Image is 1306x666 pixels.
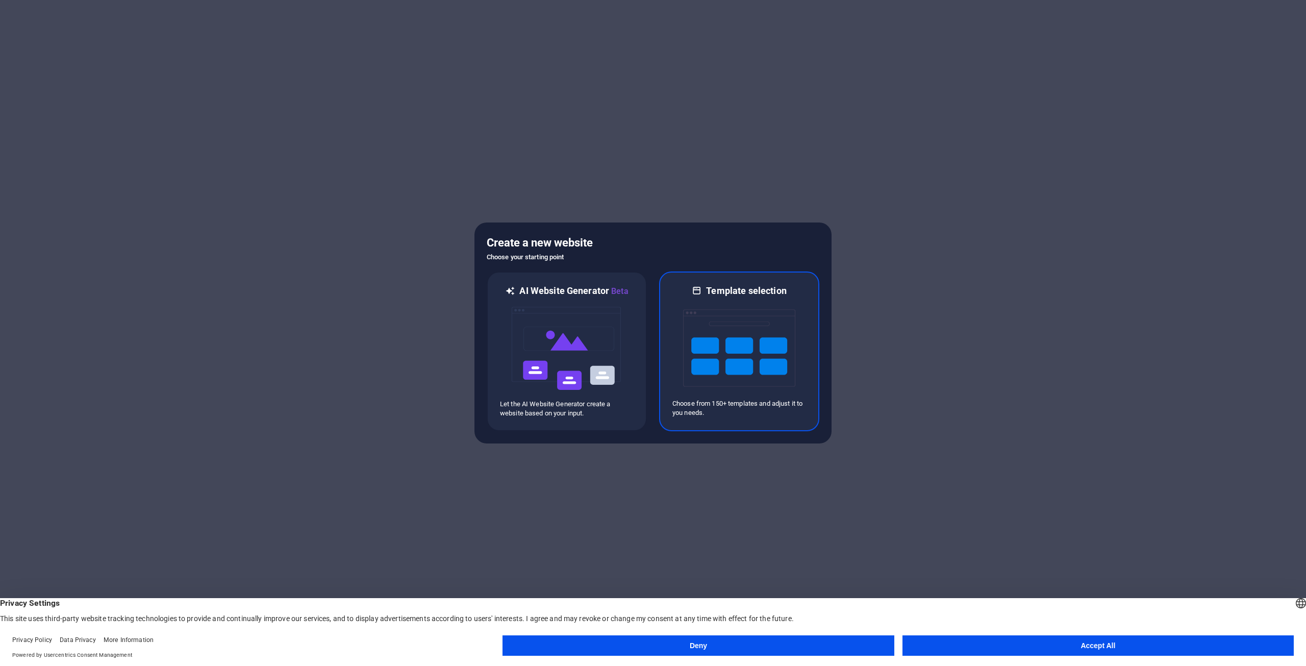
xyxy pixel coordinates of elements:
[487,251,819,263] h6: Choose your starting point
[487,235,819,251] h5: Create a new website
[659,272,819,431] div: Template selectionChoose from 150+ templates and adjust it to you needs.
[706,285,786,297] h6: Template selection
[519,285,628,298] h6: AI Website Generator
[511,298,623,400] img: ai
[487,272,647,431] div: AI Website GeneratorBetaaiLet the AI Website Generator create a website based on your input.
[609,286,629,296] span: Beta
[672,399,806,417] p: Choose from 150+ templates and adjust it to you needs.
[500,400,634,418] p: Let the AI Website Generator create a website based on your input.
